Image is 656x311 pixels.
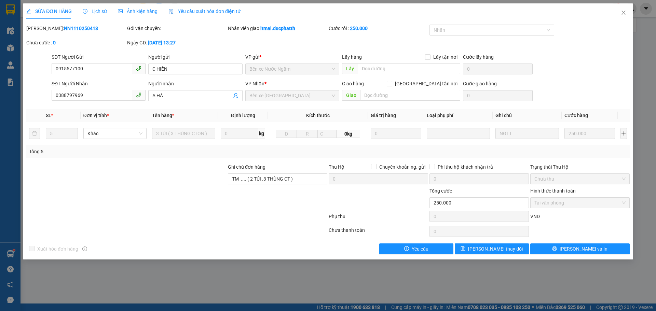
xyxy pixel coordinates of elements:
input: Dọc đường [360,90,460,101]
input: 0 [371,128,422,139]
div: SĐT Người Gửi [52,53,146,61]
span: Thu Hộ [329,164,344,170]
div: Tổng: 5 [29,148,253,155]
b: [DATE] 13:27 [148,40,176,45]
span: Bến xe Hoằng Hóa [249,90,335,101]
button: delete [29,128,40,139]
button: plus [620,128,627,139]
b: 250.000 [350,26,368,31]
label: Cước giao hàng [463,81,497,86]
input: R [297,130,318,138]
span: [PERSON_NAME] và In [560,245,607,253]
span: exclamation-circle [404,246,409,252]
span: Ảnh kiện hàng [118,9,158,14]
span: close [621,10,626,15]
span: Tổng cước [429,188,452,194]
th: Loại phụ phí [424,109,493,122]
span: save [461,246,465,252]
div: Cước rồi : [329,25,428,32]
button: save[PERSON_NAME] thay đổi [455,243,529,254]
img: icon [168,9,174,14]
span: Giá trị hàng [371,113,396,118]
span: 0kg [337,130,360,138]
input: D [276,130,297,138]
div: Chưa cước : [26,39,126,46]
span: Lấy hàng [342,54,362,60]
span: Giao [342,90,360,101]
input: C [317,130,337,138]
span: info-circle [82,246,87,251]
span: Yêu cầu [412,245,428,253]
span: Lịch sử [83,9,107,14]
div: Phụ thu [328,213,429,225]
b: ltmai.ducphatth [260,26,295,31]
span: user-add [233,93,238,98]
div: Trạng thái Thu Hộ [530,163,630,171]
button: Close [614,3,633,23]
span: Đơn vị tính [83,113,109,118]
span: phone [136,66,141,71]
span: [PERSON_NAME] thay đổi [468,245,523,253]
span: Lấy tận nơi [430,53,460,61]
span: Phí thu hộ khách nhận trả [435,163,496,171]
label: Cước lấy hàng [463,54,494,60]
span: Chưa thu [534,174,626,184]
span: Chuyển khoản ng. gửi [377,163,428,171]
th: Ghi chú [493,109,561,122]
span: VP Nhận [245,81,264,86]
b: NN1110250418 [64,26,98,31]
span: Yêu cầu xuất hóa đơn điện tử [168,9,241,14]
span: Tại văn phòng [534,198,626,208]
div: Người nhận [148,80,242,87]
span: clock-circle [83,9,87,14]
span: printer [552,246,557,252]
span: Lấy [342,63,358,74]
span: SL [46,113,51,118]
span: SỬA ĐƠN HÀNG [26,9,72,14]
input: Cước lấy hàng [463,63,533,74]
span: Cước hàng [564,113,588,118]
button: exclamation-circleYêu cầu [379,243,453,254]
span: kg [258,128,265,139]
input: VD: Bàn, Ghế [152,128,215,139]
span: Xuất hóa đơn hàng [35,245,81,253]
span: Bến xe Nước Ngầm [249,64,335,74]
input: Ghi Chú [495,128,559,139]
div: [PERSON_NAME]: [26,25,126,32]
b: 0 [53,40,56,45]
span: Kích thước [306,113,330,118]
span: Giao hàng [342,81,364,86]
span: phone [136,92,141,98]
span: Định lượng [231,113,255,118]
div: Người gửi [148,53,242,61]
input: Cước giao hàng [463,90,533,101]
div: SĐT Người Nhận [52,80,146,87]
input: Dọc đường [358,63,460,74]
div: Ngày GD: [127,39,227,46]
span: [GEOGRAPHIC_DATA] tận nơi [392,80,460,87]
label: Hình thức thanh toán [530,188,576,194]
span: Tên hàng [152,113,174,118]
input: Ghi chú đơn hàng [228,173,327,184]
input: 0 [564,128,615,139]
label: Ghi chú đơn hàng [228,164,265,170]
span: VND [530,214,540,219]
span: edit [26,9,31,14]
span: Khác [87,128,142,139]
button: printer[PERSON_NAME] và In [530,243,630,254]
div: VP gửi [245,53,339,61]
div: Gói vận chuyển: [127,25,227,32]
div: Chưa thanh toán [328,226,429,238]
span: picture [118,9,123,14]
div: Nhân viên giao: [228,25,327,32]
